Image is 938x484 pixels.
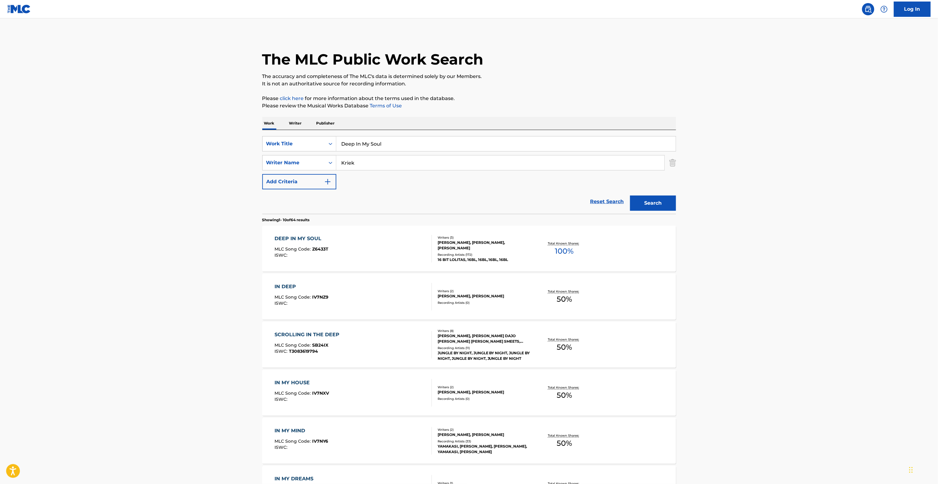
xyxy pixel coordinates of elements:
p: Please review the Musical Works Database [262,102,676,110]
p: Please for more information about the terms used in the database. [262,95,676,102]
div: Recording Artists ( 33 ) [438,439,530,444]
div: IN MY MIND [275,427,328,434]
a: Reset Search [587,195,627,208]
div: Writers ( 2 ) [438,385,530,389]
div: Recording Artists ( 172 ) [438,252,530,257]
p: It is not an authoritative source for recording information. [262,80,676,87]
iframe: Chat Widget [907,455,938,484]
div: Work Title [266,140,321,147]
button: Add Criteria [262,174,336,189]
span: MLC Song Code : [275,438,312,444]
span: IV7NXV [312,390,329,396]
span: MLC Song Code : [275,342,312,348]
img: search [865,6,872,13]
span: IV7NZ9 [312,294,328,300]
div: YAMAKASI, [PERSON_NAME], [PERSON_NAME], YAMAKASI, [PERSON_NAME] [438,444,530,455]
a: IN MY HOUSEMLC Song Code:IV7NXVISWC:Writers (2)[PERSON_NAME], [PERSON_NAME]Recording Artists (0)T... [262,370,676,416]
div: Writers ( 3 ) [438,235,530,240]
h1: The MLC Public Work Search [262,50,484,69]
span: MLC Song Code : [275,294,312,300]
div: 16 BIT LOLITAS, 16BL, 16BL, 16BL, 16BL [438,257,530,262]
div: Recording Artists ( 0 ) [438,397,530,401]
div: IN MY DREAMS [275,475,329,482]
div: JUNGLE BY NIGHT, JUNGLE BY NIGHT, JUNGLE BY NIGHT, JUNGLE BY NIGHT, JUNGLE BY NIGHT [438,350,530,361]
img: MLC Logo [7,5,31,13]
div: [PERSON_NAME], [PERSON_NAME] [438,389,530,395]
div: DEEP IN MY SOUL [275,235,328,242]
img: help [880,6,888,13]
div: IN DEEP [275,283,328,290]
p: Showing 1 - 10 of 64 results [262,217,310,223]
p: Total Known Shares: [548,433,581,438]
div: [PERSON_NAME], [PERSON_NAME], [PERSON_NAME] [438,240,530,251]
span: ISWC : [275,397,289,402]
a: Log In [894,2,931,17]
p: Work [262,117,276,130]
a: IN MY MINDMLC Song Code:IV7NY6ISWC:Writers (2)[PERSON_NAME], [PERSON_NAME]Recording Artists (33)Y... [262,418,676,464]
span: MLC Song Code : [275,390,312,396]
span: 50 % [557,390,572,401]
a: DEEP IN MY SOULMLC Song Code:Z6433TISWC:Writers (3)[PERSON_NAME], [PERSON_NAME], [PERSON_NAME]Rec... [262,226,676,272]
a: IN DEEPMLC Song Code:IV7NZ9ISWC:Writers (2)[PERSON_NAME], [PERSON_NAME]Recording Artists (0)Total... [262,274,676,320]
a: SCROLLING IN THE DEEPMLC Song Code:SB24IXISWC:T3083619794Writers (8)[PERSON_NAME], [PERSON_NAME] ... [262,322,676,368]
button: Search [630,195,676,211]
span: T3083619794 [289,348,318,354]
span: ISWC : [275,445,289,450]
div: Recording Artists ( 0 ) [438,300,530,305]
span: Z6433T [312,246,328,252]
div: Help [878,3,890,15]
span: SB24IX [312,342,328,348]
p: Publisher [315,117,337,130]
span: MLC Song Code : [275,246,312,252]
div: Writers ( 2 ) [438,289,530,293]
p: Total Known Shares: [548,289,581,294]
span: ISWC : [275,252,289,258]
a: Public Search [862,3,874,15]
span: IV7NY6 [312,438,328,444]
span: ISWC : [275,348,289,354]
img: 9d2ae6d4665cec9f34b9.svg [324,178,331,185]
div: Writers ( 8 ) [438,329,530,333]
p: Total Known Shares: [548,385,581,390]
div: IN MY HOUSE [275,379,329,386]
div: Writers ( 2 ) [438,427,530,432]
span: 50 % [557,294,572,305]
div: Writer Name [266,159,321,166]
p: Total Known Shares: [548,337,581,342]
span: 50 % [557,438,572,449]
div: [PERSON_NAME], [PERSON_NAME] DAJO [PERSON_NAME] [PERSON_NAME] SMEETS, [PERSON_NAME], [PERSON_NAME... [438,333,530,344]
span: 100 % [555,246,574,257]
form: Search Form [262,136,676,214]
img: Delete Criterion [669,155,676,170]
div: Drag [909,461,913,479]
a: Terms of Use [369,103,402,109]
div: [PERSON_NAME], [PERSON_NAME] [438,293,530,299]
a: click here [280,95,304,101]
p: The accuracy and completeness of The MLC's data is determined solely by our Members. [262,73,676,80]
div: SCROLLING IN THE DEEP [275,331,342,338]
div: Recording Artists ( 11 ) [438,346,530,350]
p: Total Known Shares: [548,241,581,246]
span: ISWC : [275,300,289,306]
div: [PERSON_NAME], [PERSON_NAME] [438,432,530,437]
span: 50 % [557,342,572,353]
p: Writer [287,117,304,130]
